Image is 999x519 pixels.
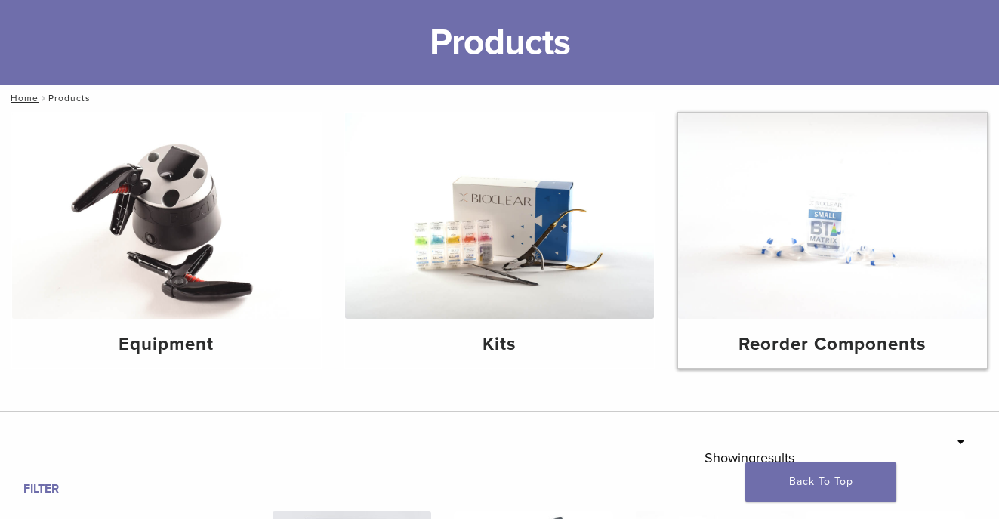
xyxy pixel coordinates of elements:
h4: Filter [23,480,239,498]
img: Reorder Components [678,113,987,319]
h4: Equipment [24,331,309,358]
a: Kits [345,113,654,368]
a: Home [6,93,39,103]
a: Reorder Components [678,113,987,368]
a: Back To Top [745,462,896,502]
span: / [39,94,48,102]
h4: Kits [357,331,642,358]
p: Showing results [705,442,794,474]
h4: Reorder Components [690,331,975,358]
a: Equipment [12,113,321,368]
img: Kits [345,113,654,319]
img: Equipment [12,113,321,319]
